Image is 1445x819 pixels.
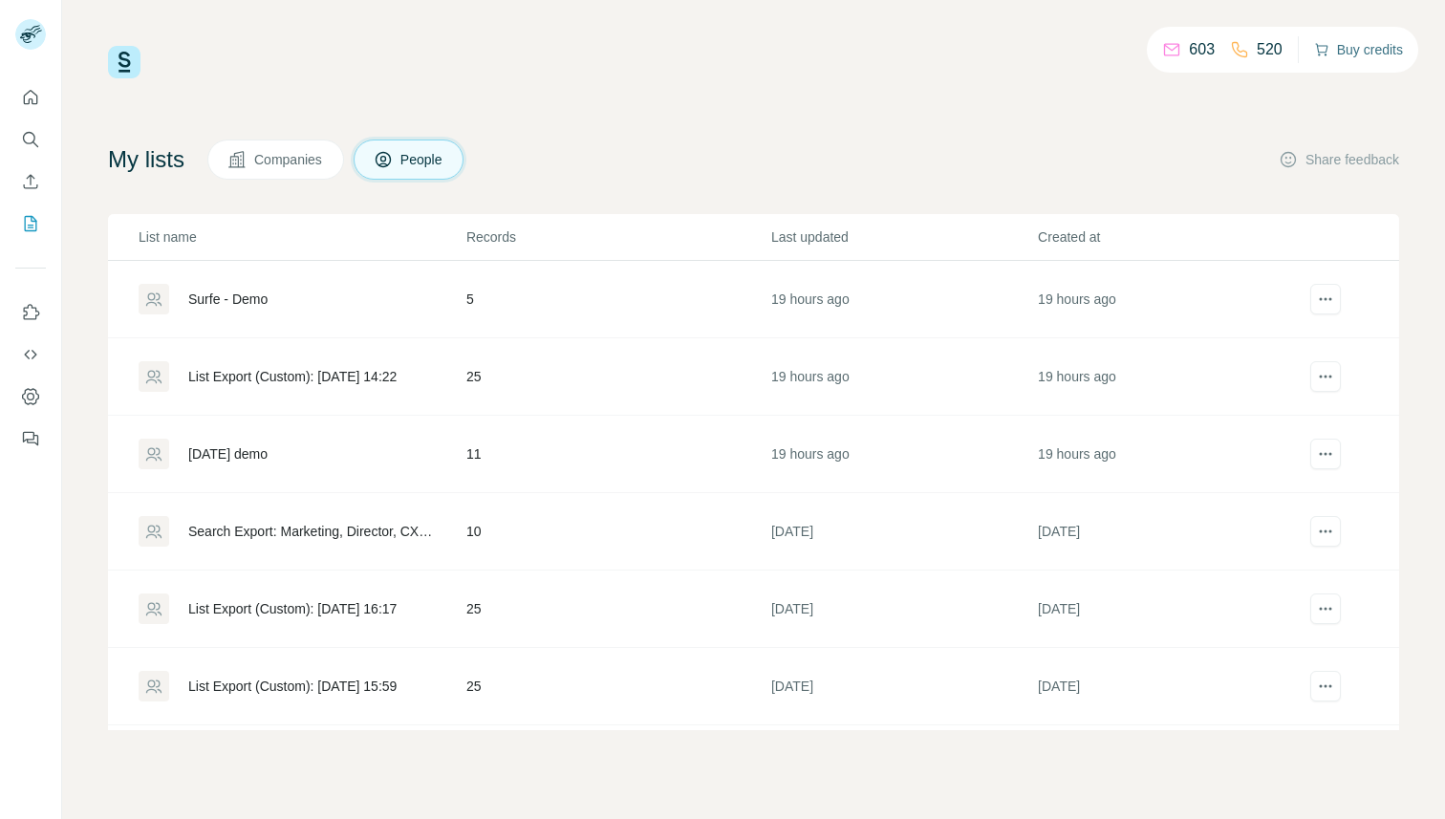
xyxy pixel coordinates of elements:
[1314,36,1403,63] button: Buy credits
[1279,150,1399,169] button: Share feedback
[1037,416,1304,493] td: 19 hours ago
[465,261,770,338] td: 5
[770,338,1037,416] td: 19 hours ago
[254,150,324,169] span: Companies
[188,522,434,541] div: Search Export: Marketing, Director, CXO, Vice President, Strategic, [GEOGRAPHIC_DATA], Retail App...
[770,493,1037,571] td: [DATE]
[15,164,46,199] button: Enrich CSV
[108,144,184,175] h4: My lists
[15,122,46,157] button: Search
[770,725,1037,803] td: [DATE]
[465,648,770,725] td: 25
[770,648,1037,725] td: [DATE]
[770,416,1037,493] td: 19 hours ago
[15,421,46,456] button: Feedback
[465,416,770,493] td: 11
[770,571,1037,648] td: [DATE]
[188,290,268,309] div: Surfe - Demo
[400,150,444,169] span: People
[15,295,46,330] button: Use Surfe on LinkedIn
[1310,284,1341,314] button: actions
[1037,725,1304,803] td: [DATE]
[1037,338,1304,416] td: 19 hours ago
[465,571,770,648] td: 25
[139,227,464,247] p: List name
[1257,38,1283,61] p: 520
[1037,571,1304,648] td: [DATE]
[1310,361,1341,392] button: actions
[1037,261,1304,338] td: 19 hours ago
[15,337,46,372] button: Use Surfe API
[15,80,46,115] button: Quick start
[465,725,770,803] td: 25
[15,379,46,414] button: Dashboard
[465,338,770,416] td: 25
[1310,593,1341,624] button: actions
[771,227,1036,247] p: Last updated
[15,206,46,241] button: My lists
[188,444,268,463] div: [DATE] demo
[1037,648,1304,725] td: [DATE]
[466,227,769,247] p: Records
[770,261,1037,338] td: 19 hours ago
[108,46,140,78] img: Surfe Logo
[1038,227,1303,247] p: Created at
[1189,38,1215,61] p: 603
[188,599,397,618] div: List Export (Custom): [DATE] 16:17
[1310,516,1341,547] button: actions
[188,367,397,386] div: List Export (Custom): [DATE] 14:22
[188,677,397,696] div: List Export (Custom): [DATE] 15:59
[465,493,770,571] td: 10
[1310,439,1341,469] button: actions
[1037,493,1304,571] td: [DATE]
[1310,671,1341,701] button: actions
